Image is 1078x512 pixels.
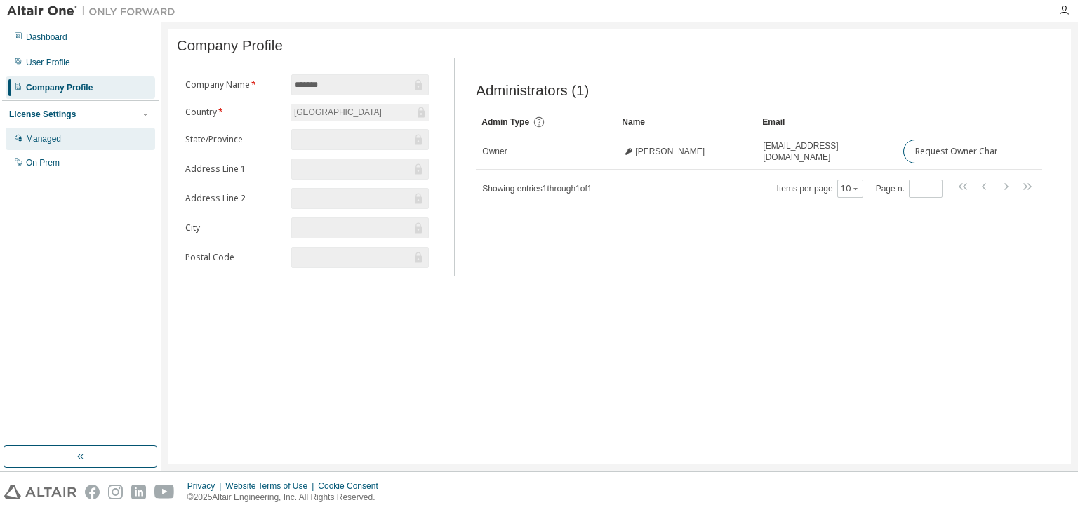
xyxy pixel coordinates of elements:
span: [PERSON_NAME] [635,146,705,157]
div: License Settings [9,109,76,120]
label: State/Province [185,134,283,145]
div: On Prem [26,157,60,168]
span: Administrators (1) [476,83,589,99]
label: Address Line 2 [185,193,283,204]
img: Altair One [7,4,182,18]
div: User Profile [26,57,70,68]
img: instagram.svg [108,485,123,499]
label: Company Name [185,79,283,90]
span: Items per page [777,180,863,198]
span: [EMAIL_ADDRESS][DOMAIN_NAME] [763,140,891,163]
div: [GEOGRAPHIC_DATA] [291,104,429,121]
label: Address Line 1 [185,163,283,175]
label: City [185,222,283,234]
img: facebook.svg [85,485,100,499]
div: Website Terms of Use [225,480,318,492]
div: [GEOGRAPHIC_DATA] [292,105,384,120]
label: Country [185,107,283,118]
div: Company Profile [26,82,93,93]
button: 10 [841,183,860,194]
span: Owner [482,146,507,157]
p: © 2025 Altair Engineering, Inc. All Rights Reserved. [187,492,387,504]
img: linkedin.svg [131,485,146,499]
button: Request Owner Change [903,140,1022,163]
div: Managed [26,133,61,144]
div: Dashboard [26,32,67,43]
span: Company Profile [177,38,283,54]
div: Privacy [187,480,225,492]
img: altair_logo.svg [4,485,76,499]
div: Name [622,111,751,133]
span: Admin Type [481,117,529,127]
div: Cookie Consent [318,480,386,492]
span: Page n. [876,180,943,198]
img: youtube.svg [154,485,175,499]
span: Showing entries 1 through 1 of 1 [482,184,592,194]
div: Email [762,111,891,133]
label: Postal Code [185,252,283,263]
